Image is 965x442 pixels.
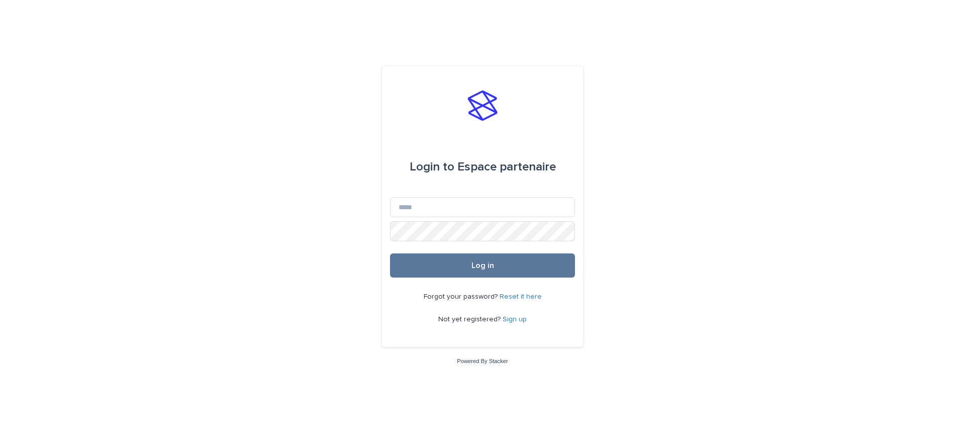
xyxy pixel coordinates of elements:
a: Powered By Stacker [457,358,508,364]
span: Not yet registered? [438,316,503,323]
div: Espace partenaire [410,153,556,181]
span: Log in [471,261,494,270]
button: Log in [390,253,575,278]
a: Sign up [503,316,527,323]
a: Reset it here [500,293,542,300]
span: Login to [410,161,454,173]
img: stacker-logo-s-only.png [467,91,498,121]
span: Forgot your password? [424,293,500,300]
